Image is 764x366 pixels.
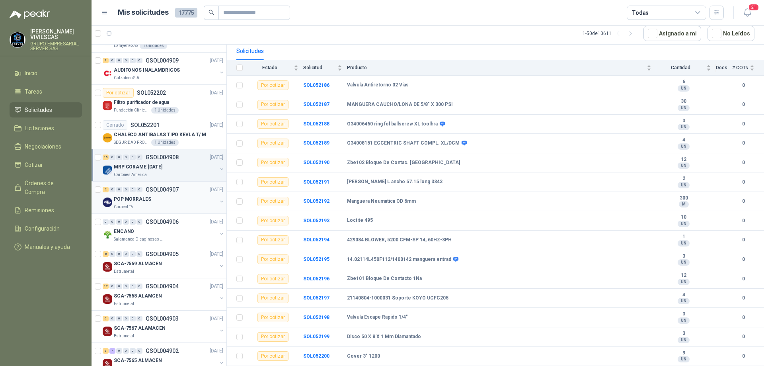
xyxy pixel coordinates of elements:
b: Zbe102 Bloque De Contac. [GEOGRAPHIC_DATA] [347,160,460,166]
b: [PERSON_NAME] L ancho 57.15 long 3343 [347,179,442,185]
span: Producto [347,65,645,70]
b: 2 [656,176,711,182]
b: 300 [656,195,711,202]
div: 0 [116,316,122,321]
a: CerradoSOL052201[DATE] Company LogoCHALECO ANTIBALAS TIPO KEVLA T/ MSEGURIDAD PROVISER LTDA1 Unid... [92,117,226,149]
img: Company Logo [103,69,112,78]
span: Remisiones [25,206,54,215]
a: 15 0 0 0 0 0 GSOL004908[DATE] Company LogoMRP CORAME [DATE]Cartones America [103,153,225,178]
a: SOL052198 [303,315,329,320]
div: 0 [130,316,136,321]
b: SOL052191 [303,179,329,185]
div: 1 Unidades [140,43,167,49]
div: UN [678,240,690,247]
a: Inicio [10,66,82,81]
div: 0 [136,251,142,257]
b: 12 [656,157,711,163]
p: [DATE] [210,315,223,323]
div: Por cotizar [257,139,288,148]
button: No Leídos [707,26,754,41]
p: GSOL004908 [146,155,179,160]
p: SOL052202 [137,90,166,96]
div: 0 [136,187,142,192]
th: Estado [248,60,303,76]
a: SOL052194 [303,237,329,243]
th: Cantidad [656,60,716,76]
p: Filtro purificador de agua [114,99,169,106]
span: Órdenes de Compra [25,179,74,196]
span: Manuales y ayuda [25,243,70,251]
h1: Mis solicitudes [118,7,169,18]
b: Loctite 495 [347,217,373,224]
b: 3 [656,118,711,124]
span: Licitaciones [25,124,54,133]
div: 0 [103,219,109,225]
div: 0 [109,316,115,321]
div: 0 [116,155,122,160]
span: 17775 [175,8,197,18]
b: 3 [656,253,711,260]
img: Company Logo [103,230,112,239]
p: SCA-7567 ALAMACEN [114,325,166,332]
b: 0 [732,352,754,360]
p: Fundación Clínica Shaio [114,107,150,114]
a: SOL052197 [303,295,329,301]
a: SOL052195 [303,256,329,262]
button: 21 [740,6,754,20]
b: Zbe101 Bloque De Contacto 1Na [347,276,422,282]
a: SOL052190 [303,160,329,165]
div: Solicitudes [236,47,264,55]
div: Por cotizar [103,88,134,98]
b: Cover 3" 1200 [347,353,380,360]
img: Company Logo [103,165,112,175]
div: 1 Unidades [151,139,179,146]
div: 0 [130,58,136,63]
span: Cantidad [656,65,705,70]
b: SOL052187 [303,102,329,107]
span: Configuración [25,224,60,233]
b: 0 [732,236,754,244]
div: 0 [130,348,136,354]
div: Por cotizar [257,119,288,129]
th: Producto [347,60,656,76]
div: Por cotizar [257,294,288,303]
p: Estrumetal [114,333,134,339]
b: SOL052196 [303,276,329,282]
p: Lafayette SAS [114,43,138,49]
b: 429084 BLOWER, 5200 CFM-SP 14, 60HZ-3PH [347,237,452,243]
div: 0 [130,219,136,225]
div: 0 [109,187,115,192]
a: SOL052192 [303,198,329,204]
p: SCA-7569 ALMACEN [114,260,162,268]
div: UN [678,221,690,227]
a: SOL052186 [303,82,329,88]
div: UN [678,182,690,188]
span: Solicitud [303,65,336,70]
div: 0 [123,348,129,354]
b: SOL052189 [303,140,329,146]
b: 0 [732,256,754,263]
b: 4 [656,137,711,143]
div: UN [678,298,690,304]
b: 0 [732,333,754,341]
img: Company Logo [103,262,112,272]
div: 0 [109,58,115,63]
div: 0 [123,58,129,63]
div: 0 [130,187,136,192]
a: Solicitudes [10,102,82,117]
div: 0 [136,155,142,160]
div: 0 [109,284,115,289]
img: Company Logo [103,327,112,336]
b: 0 [732,120,754,128]
div: Por cotizar [257,351,288,361]
div: 12 [103,284,109,289]
p: AUDIFONOS INALAMBRICOS [114,67,180,74]
div: 0 [123,155,129,160]
img: Company Logo [103,101,112,110]
p: CHALECO ANTIBALAS TIPO KEVLA T/ M [114,131,206,139]
b: 12 [656,272,711,279]
a: SOL052188 [303,121,329,127]
p: MRP CORAME [DATE] [114,163,162,171]
div: 0 [136,58,142,63]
